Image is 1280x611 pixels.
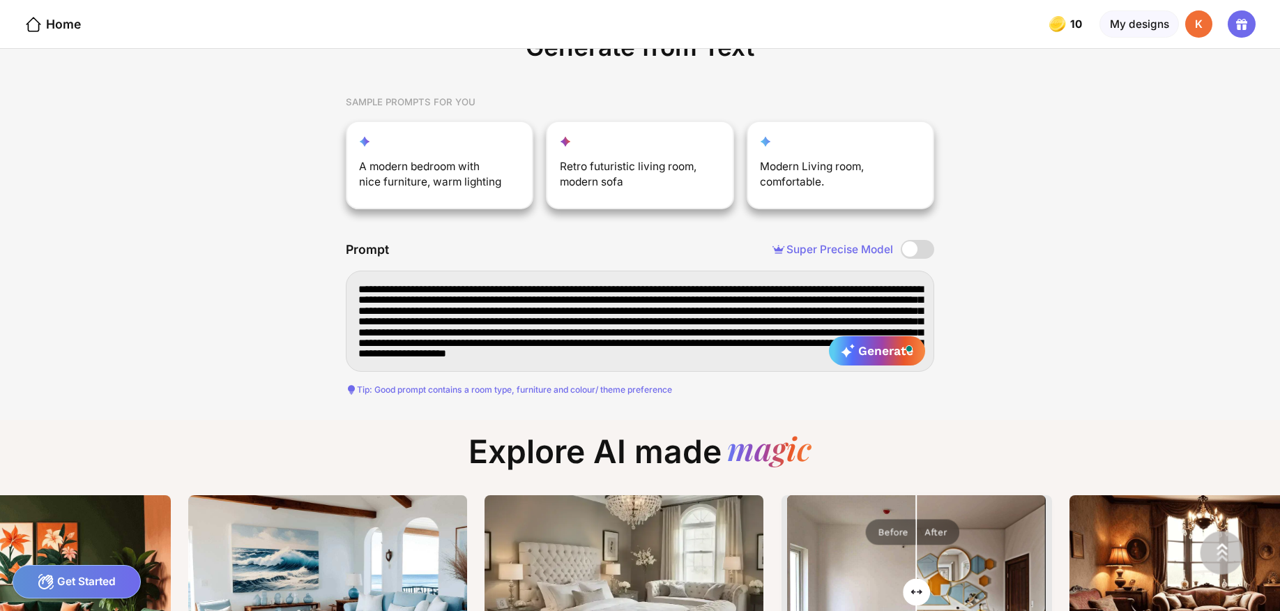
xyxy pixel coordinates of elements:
textarea: To enrich screen reader interactions, please activate Accessibility in Grammarly extension settings [346,271,935,372]
span: Generate [841,344,913,358]
img: reimagine-star-icon.svg [359,136,370,147]
div: Get Started [13,565,142,598]
div: A modern bedroom with nice furniture, warm lighting [359,159,504,196]
div: Generate from Text [519,29,761,72]
div: SAMPLE PROMPTS FOR YOU [346,84,935,121]
div: Home [24,15,81,33]
div: Retro futuristic living room, modern sofa [560,159,705,196]
div: Explore AI made [456,432,824,483]
img: customization-star-icon.svg [760,136,771,147]
div: K [1185,10,1213,38]
div: Tip: Good prompt contains a room type, furniture and colour/ theme preference [346,384,935,395]
span: 10 [1070,18,1085,31]
div: Modern Living room, comfortable. [760,159,905,196]
div: magic [727,432,812,470]
img: fill-up-your-space-star-icon.svg [560,136,571,147]
div: Super Precise Model [772,243,893,256]
div: My designs [1099,10,1178,38]
div: Prompt [346,243,389,257]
